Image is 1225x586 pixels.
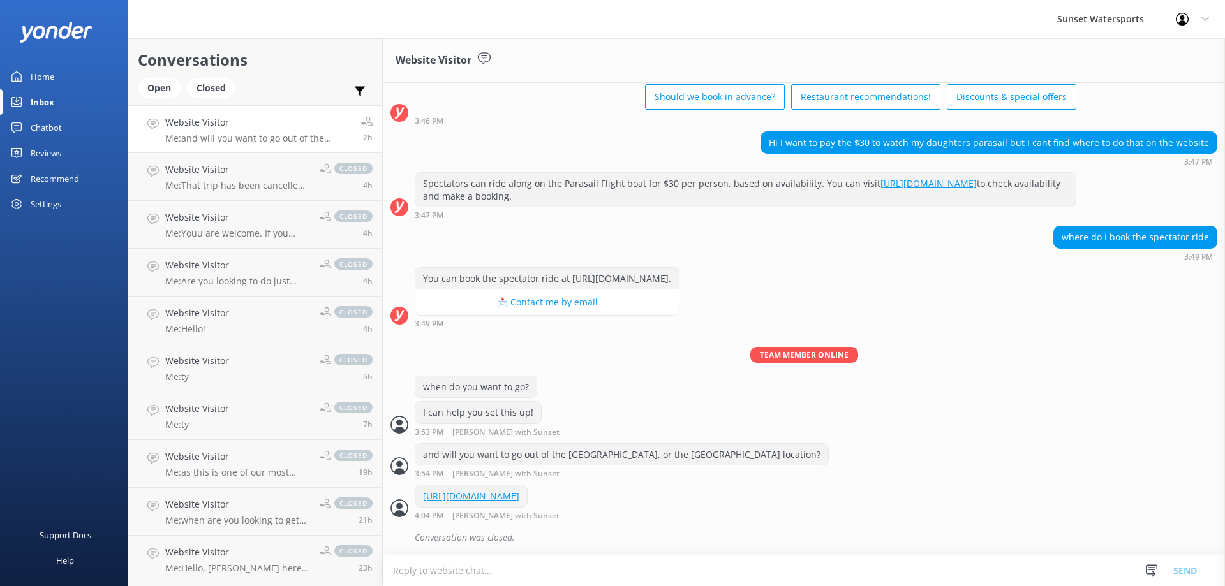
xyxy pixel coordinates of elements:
span: [PERSON_NAME] with Sunset [452,470,560,478]
div: Aug 27 2025 03:04pm (UTC -05:00) America/Cancun [415,511,601,520]
h4: Website Visitor [165,258,310,272]
span: closed [334,163,373,174]
p: Me: and will you want to go out of the [GEOGRAPHIC_DATA], or the [GEOGRAPHIC_DATA] location? [165,133,352,144]
span: Aug 27 2025 11:56am (UTC -05:00) America/Cancun [363,371,373,382]
div: where do I book the spectator ride [1054,226,1217,248]
div: I can help you set this up! [415,402,541,423]
p: Me: as this is one of our most popular trips and tends to sell out - how many in your group and f... [165,467,310,478]
div: 2025-08-27T20:52:03.227 [390,527,1217,548]
span: closed [334,210,373,222]
span: Aug 26 2025 07:29pm (UTC -05:00) America/Cancun [359,515,373,525]
div: Home [31,64,54,89]
div: Chatbot [31,115,62,140]
span: Aug 27 2025 12:58pm (UTC -05:00) America/Cancun [363,180,373,191]
div: Hi I want to pay the $30 to watch my daughters parasail but I cant find where to do that on the w... [761,132,1217,154]
span: Aug 26 2025 09:33pm (UTC -05:00) America/Cancun [359,467,373,478]
button: Restaurant recommendations! [791,84,940,110]
div: You can book the spectator ride at [URL][DOMAIN_NAME]. [415,268,679,289]
div: Reviews [31,140,61,166]
img: yonder-white-logo.png [19,22,93,43]
h4: Website Visitor [165,210,310,224]
div: Settings [31,191,61,217]
span: [PERSON_NAME] with Sunset [452,512,560,520]
a: Website VisitorMe:tyclosed5h [128,344,382,392]
a: Website VisitorMe:Are you looking to do just kayaking? or want to do some other activities?closed4h [128,249,382,297]
p: Me: Are you looking to do just kayaking? or want to do some other activities? [165,275,310,287]
div: Aug 27 2025 02:47pm (UTC -05:00) America/Cancun [761,157,1217,166]
button: Discounts & special offers [947,84,1076,110]
span: Aug 27 2025 09:24am (UTC -05:00) America/Cancun [363,419,373,430]
span: closed [334,545,373,557]
a: Website VisitorMe:Hello, [PERSON_NAME] here, I can help you with your question. Are you looking t... [128,536,382,583]
div: Aug 27 2025 02:53pm (UTC -05:00) America/Cancun [415,427,601,437]
a: Website VisitorMe:tyclosed7h [128,392,382,440]
p: Me: Hello, [PERSON_NAME] here, I can help you with your question. Are you looking to do a private... [165,562,310,574]
strong: 3:47 PM [1184,158,1213,166]
h4: Website Visitor [165,163,310,177]
a: [URL][DOMAIN_NAME] [423,490,519,502]
a: [URL][DOMAIN_NAME] [880,177,977,189]
span: closed [334,497,373,509]
span: closed [334,402,373,413]
h4: Website Visitor [165,497,310,511]
strong: 3:54 PM [415,470,443,478]
div: Aug 27 2025 02:49pm (UTC -05:00) America/Cancun [1053,252,1217,261]
span: closed [334,306,373,318]
span: closed [334,450,373,461]
span: Aug 27 2025 12:20pm (UTC -05:00) America/Cancun [363,228,373,238]
span: Aug 27 2025 02:54pm (UTC -05:00) America/Cancun [363,132,373,143]
div: Spectators can ride along on the Parasail Flight boat for $30 per person, based on availability. ... [415,173,1076,207]
div: Aug 27 2025 02:47pm (UTC -05:00) America/Cancun [415,210,1076,219]
a: Open [138,80,187,94]
strong: 3:46 PM [415,117,443,125]
a: Website VisitorMe:That trip has been cancelled for [DATE].closed4h [128,153,382,201]
div: when do you want to go? [415,376,537,398]
div: Aug 27 2025 02:54pm (UTC -05:00) America/Cancun [415,469,829,478]
span: Aug 27 2025 12:15pm (UTC -05:00) America/Cancun [363,275,373,286]
strong: 3:49 PM [415,320,443,328]
span: closed [334,258,373,270]
h4: Website Visitor [165,545,310,559]
h2: Conversations [138,48,373,72]
strong: 3:47 PM [415,212,443,219]
span: [PERSON_NAME] with Sunset [452,429,560,437]
a: Website VisitorMe:Hello!closed4h [128,297,382,344]
div: Closed [187,78,235,98]
p: Me: Youu are welcome. If you would like to book now, I'd be glad to help. You can also get direct... [165,228,310,239]
div: Recommend [31,166,79,191]
div: Conversation was closed. [415,527,1217,548]
span: Aug 26 2025 05:09pm (UTC -05:00) America/Cancun [359,562,373,573]
p: Me: ty [165,419,229,430]
a: Closed [187,80,242,94]
button: Should we book in advance? [645,84,785,110]
h4: Website Visitor [165,450,310,464]
div: Aug 27 2025 02:46pm (UTC -05:00) America/Cancun [415,116,1076,125]
div: Inbox [31,89,54,115]
strong: 4:04 PM [415,512,443,520]
a: Website VisitorMe:as this is one of our most popular trips and tends to sell out - how many in yo... [128,440,382,488]
strong: 3:49 PM [1184,253,1213,261]
span: Aug 27 2025 12:05pm (UTC -05:00) America/Cancun [363,323,373,334]
h3: Website Visitor [396,52,471,69]
div: Help [56,548,74,573]
div: Open [138,78,181,98]
div: Aug 27 2025 02:49pm (UTC -05:00) America/Cancun [415,319,679,328]
p: Me: That trip has been cancelled for [DATE]. [165,180,310,191]
span: Team member online [750,347,858,363]
h4: Website Visitor [165,354,229,368]
a: Website VisitorMe:when are you looking to get our custom private boat rental? and yes, I'll set u... [128,488,382,536]
h4: Website Visitor [165,402,229,416]
p: Me: Hello! [165,323,229,335]
h4: Website Visitor [165,306,229,320]
div: Support Docs [40,522,91,548]
p: Me: ty [165,371,229,383]
strong: 3:53 PM [415,429,443,437]
p: Me: when are you looking to get our custom private boat rental? and yes, I'll set up the captain ... [165,515,310,526]
button: 📩 Contact me by email [415,289,679,315]
h4: Website Visitor [165,115,352,129]
a: Website VisitorMe:and will you want to go out of the [GEOGRAPHIC_DATA], or the [GEOGRAPHIC_DATA] ... [128,105,382,153]
div: and will you want to go out of the [GEOGRAPHIC_DATA], or the [GEOGRAPHIC_DATA] location? [415,444,828,465]
a: Website VisitorMe:Youu are welcome. If you would like to book now, I'd be glad to help. You can a... [128,201,382,249]
span: closed [334,354,373,365]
